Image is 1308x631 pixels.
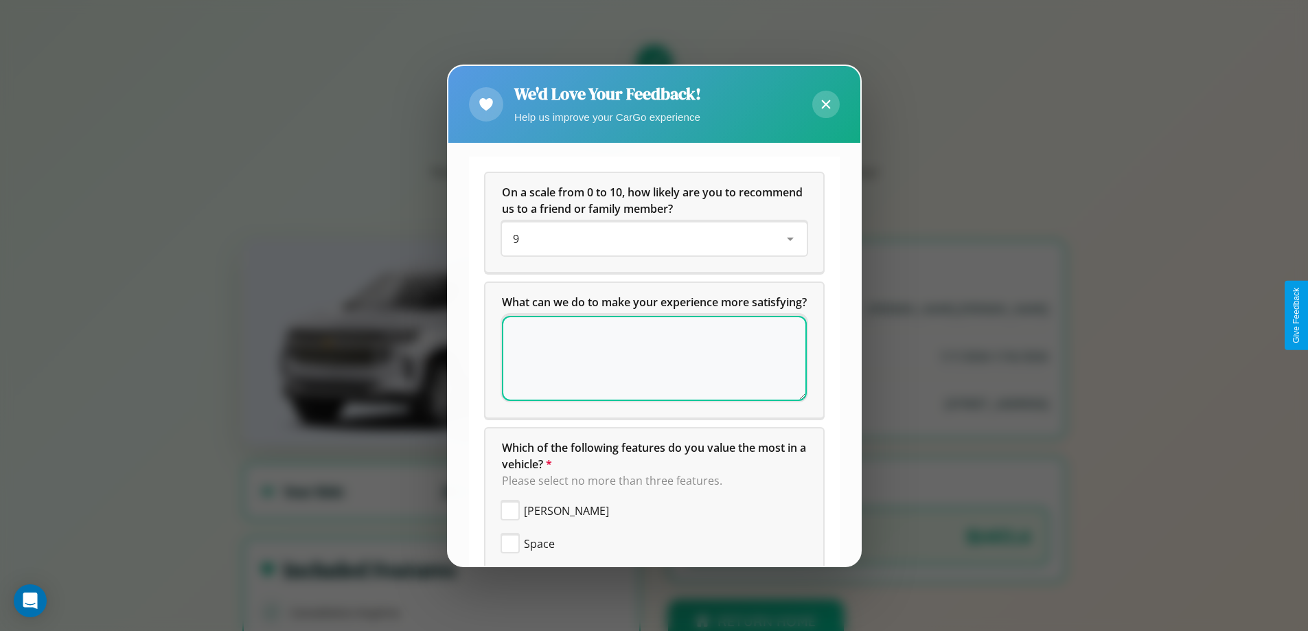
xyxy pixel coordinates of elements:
span: Please select no more than three features. [502,473,722,488]
p: Help us improve your CarGo experience [514,108,701,126]
span: [PERSON_NAME] [524,503,609,519]
div: Open Intercom Messenger [14,584,47,617]
h2: We'd Love Your Feedback! [514,82,701,105]
div: On a scale from 0 to 10, how likely are you to recommend us to a friend or family member? [502,222,807,255]
span: What can we do to make your experience more satisfying? [502,295,807,310]
span: Space [524,536,555,552]
span: Which of the following features do you value the most in a vehicle? [502,440,809,472]
span: On a scale from 0 to 10, how likely are you to recommend us to a friend or family member? [502,185,805,216]
span: 9 [513,231,519,246]
div: On a scale from 0 to 10, how likely are you to recommend us to a friend or family member? [485,173,823,272]
h5: On a scale from 0 to 10, how likely are you to recommend us to a friend or family member? [502,184,807,217]
div: Give Feedback [1292,288,1301,343]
